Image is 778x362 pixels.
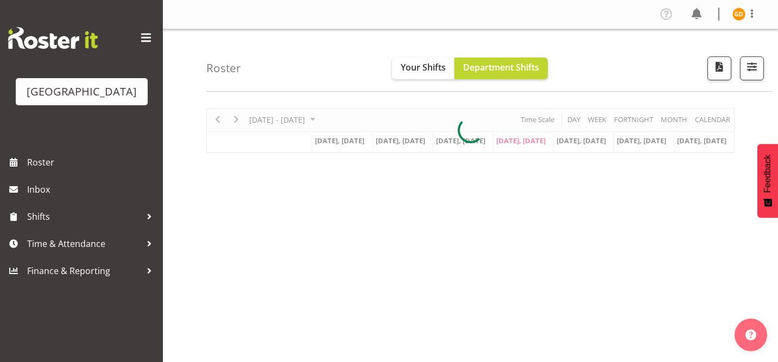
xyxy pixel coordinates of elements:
button: Department Shifts [454,58,548,79]
span: Department Shifts [463,61,539,73]
span: Inbox [27,181,157,198]
img: help-xxl-2.png [745,329,756,340]
button: Download a PDF of the roster according to the set date range. [707,56,731,80]
h4: Roster [206,62,241,74]
div: [GEOGRAPHIC_DATA] [27,84,137,100]
button: Filter Shifts [740,56,764,80]
img: Rosterit website logo [8,27,98,49]
span: Time & Attendance [27,236,141,252]
button: Feedback - Show survey [757,144,778,218]
span: Roster [27,154,157,170]
img: greer-dawson11572.jpg [732,8,745,21]
span: Feedback [763,155,773,193]
span: Your Shifts [401,61,446,73]
span: Finance & Reporting [27,263,141,279]
button: Your Shifts [392,58,454,79]
span: Shifts [27,208,141,225]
